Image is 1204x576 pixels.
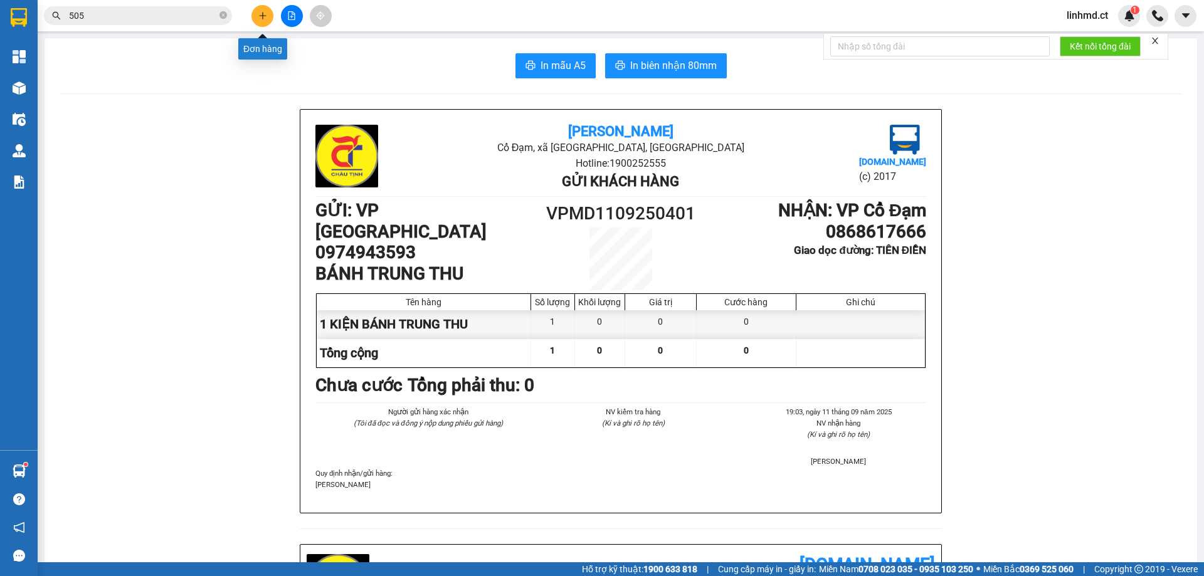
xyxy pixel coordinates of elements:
[69,9,217,23] input: Tìm tên, số ĐT hoặc mã đơn
[744,345,749,355] span: 0
[354,419,503,427] i: (Tôi đã đọc và đồng ý nộp dung phiếu gửi hàng)
[700,297,793,307] div: Cước hàng
[316,11,325,20] span: aim
[546,406,721,417] li: NV kiểm tra hàng
[550,345,555,355] span: 1
[515,53,596,78] button: printerIn mẫu A5
[605,53,727,78] button: printerIn biên nhận 80mm
[625,310,697,338] div: 0
[890,125,920,155] img: logo.jpg
[238,38,287,60] div: Đơn hàng
[315,468,926,490] div: Quy định nhận/gửi hàng :
[315,479,926,490] p: [PERSON_NAME]
[417,155,824,171] li: Hotline: 1900252555
[697,221,926,243] h1: 0868617666
[24,463,28,466] sup: 1
[534,297,571,307] div: Số lượng
[800,297,922,307] div: Ghi chú
[13,113,26,126] img: warehouse-icon
[858,564,973,574] strong: 0708 023 035 - 0935 103 250
[13,550,25,562] span: message
[800,554,935,575] b: [DOMAIN_NAME]
[602,419,665,427] i: (Kí và ghi rõ họ tên)
[1152,10,1163,21] img: phone-icon
[1133,6,1137,14] span: 1
[544,200,697,228] h1: VPMD1109250401
[310,5,332,27] button: aim
[1134,565,1143,573] span: copyright
[315,125,378,187] img: logo.jpg
[1083,562,1085,576] span: |
[859,157,926,167] b: [DOMAIN_NAME]
[807,430,870,439] i: (Kí và ghi rõ họ tên)
[13,144,26,157] img: warehouse-icon
[408,375,534,395] b: Tổng phải thu: 0
[658,345,663,355] span: 0
[819,562,973,576] span: Miền Nam
[778,200,926,221] b: NHẬN : VP Cổ Đạm
[251,5,273,27] button: plus
[315,375,403,395] b: Chưa cước
[320,297,527,307] div: Tên hàng
[341,406,515,417] li: Người gửi hàng xác nhận
[287,11,296,20] span: file-add
[417,140,824,155] li: Cổ Đạm, xã [GEOGRAPHIC_DATA], [GEOGRAPHIC_DATA]
[1020,564,1074,574] strong: 0369 525 060
[830,36,1050,56] input: Nhập số tổng đài
[1057,8,1118,23] span: linhmd.ct
[1124,10,1135,21] img: icon-new-feature
[13,521,25,533] span: notification
[1151,36,1159,45] span: close
[281,5,303,27] button: file-add
[575,310,625,338] div: 0
[751,417,926,429] li: NV nhận hàng
[859,169,926,184] li: (c) 2017
[568,123,673,139] b: [PERSON_NAME]
[751,456,926,467] li: [PERSON_NAME]
[13,81,26,95] img: warehouse-icon
[315,263,544,285] h1: BÁNH TRUNG THU
[1180,10,1191,21] span: caret-down
[320,345,378,360] span: Tổng cộng
[11,8,27,27] img: logo-vxr
[628,297,693,307] div: Giá trị
[643,564,697,574] strong: 1900 633 818
[525,60,536,72] span: printer
[315,242,544,263] h1: 0974943593
[315,200,487,242] b: GỬI : VP [GEOGRAPHIC_DATA]
[258,11,267,20] span: plus
[52,11,61,20] span: search
[317,310,531,338] div: 1 KIỆN BÁNH TRUNG THU
[582,562,697,576] span: Hỗ trợ kỹ thuật:
[718,562,816,576] span: Cung cấp máy in - giấy in:
[13,464,26,478] img: warehouse-icon
[13,50,26,63] img: dashboard-icon
[578,297,621,307] div: Khối lượng
[219,10,227,22] span: close-circle
[1175,5,1196,27] button: caret-down
[1131,6,1139,14] sup: 1
[615,60,625,72] span: printer
[794,244,926,256] b: Giao dọc đường: TIÊN ĐIỀN
[630,58,717,73] span: In biên nhận 80mm
[562,174,679,189] b: Gửi khách hàng
[707,562,709,576] span: |
[983,562,1074,576] span: Miền Bắc
[531,310,575,338] div: 1
[541,58,586,73] span: In mẫu A5
[597,345,602,355] span: 0
[697,310,796,338] div: 0
[13,493,25,505] span: question-circle
[1070,39,1131,53] span: Kết nối tổng đài
[219,11,227,19] span: close-circle
[751,406,926,417] li: 19:03, ngày 11 tháng 09 năm 2025
[1060,36,1141,56] button: Kết nối tổng đài
[13,175,26,189] img: solution-icon
[976,567,980,572] span: ⚪️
